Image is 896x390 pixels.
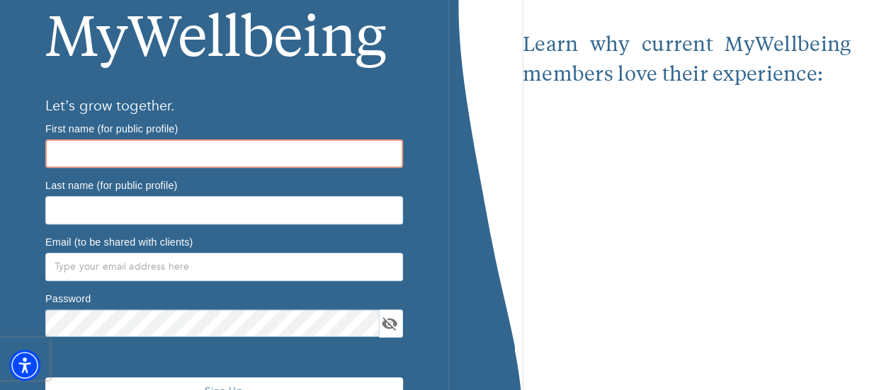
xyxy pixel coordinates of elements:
button: toggle password visibility [379,313,400,334]
label: Last name (for public profile) [45,180,177,190]
p: Learn why current MyWellbeing members love their experience: [523,31,851,91]
label: First name (for public profile) [45,123,178,133]
iframe: Embedded youtube [523,91,851,336]
div: Accessibility Menu [9,350,40,381]
label: Email (to be shared with clients) [45,236,193,246]
label: Password [45,293,91,303]
h6: Let’s grow together. [45,95,403,117]
input: Type your email address here [45,253,403,281]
